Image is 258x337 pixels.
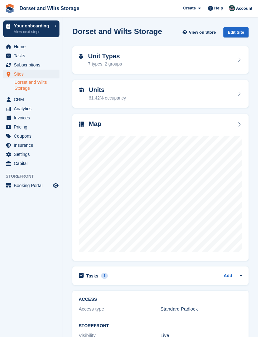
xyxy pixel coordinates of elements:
[17,3,82,14] a: Dorset and Wilts Storage
[52,182,59,189] a: Preview store
[14,70,52,78] span: Sites
[79,122,84,127] img: map-icn-33ee37083ee616e46c38cad1a60f524a97daa1e2b2c8c0bc3eb3415660979fc1.svg
[3,181,59,190] a: menu
[3,132,59,140] a: menu
[236,5,252,12] span: Account
[86,273,98,279] h2: Tasks
[3,60,59,69] a: menu
[72,27,162,36] h2: Dorset and Wilts Storage
[89,120,101,128] h2: Map
[79,297,242,302] h2: ACCESS
[14,104,52,113] span: Analytics
[72,80,249,108] a: Units 61.42% occupancy
[89,86,126,94] h2: Units
[14,29,51,35] p: View next steps
[3,150,59,159] a: menu
[72,114,249,261] a: Map
[3,113,59,122] a: menu
[88,53,122,60] h2: Unit Types
[182,27,218,37] a: View on Store
[79,306,160,313] div: Access type
[14,132,52,140] span: Coupons
[3,70,59,78] a: menu
[72,46,249,74] a: Unit Types 7 types, 2 groups
[3,141,59,150] a: menu
[3,51,59,60] a: menu
[3,42,59,51] a: menu
[14,123,52,131] span: Pricing
[14,150,52,159] span: Settings
[79,54,83,59] img: unit-type-icn-2b2737a686de81e16bb02015468b77c625bbabd49415b5ef34ead5e3b44a266d.svg
[101,273,108,279] div: 1
[14,141,52,150] span: Insurance
[3,123,59,131] a: menu
[14,24,51,28] p: Your onboarding
[88,61,122,67] div: 7 types, 2 groups
[14,181,52,190] span: Booking Portal
[183,5,196,11] span: Create
[214,5,223,11] span: Help
[14,79,59,91] a: Dorset and Wilts Storage
[3,95,59,104] a: menu
[3,159,59,168] a: menu
[223,27,249,37] div: Edit Site
[14,159,52,168] span: Capital
[89,95,126,101] div: 61.42% occupancy
[79,88,84,92] img: unit-icn-7be61d7bf1b0ce9d3e12c5938cc71ed9869f7b940bace4675aadf7bd6d80202e.svg
[14,113,52,122] span: Invoices
[5,4,14,13] img: stora-icon-8386f47178a22dfd0bd8f6a31ec36ba5ce8667c1dd55bd0f319d3a0aa187defe.svg
[224,272,232,280] a: Add
[229,5,235,11] img: Steph Chick
[79,323,242,328] h2: Storefront
[14,95,52,104] span: CRM
[14,60,52,69] span: Subscriptions
[3,104,59,113] a: menu
[14,42,52,51] span: Home
[14,51,52,60] span: Tasks
[3,20,59,37] a: Your onboarding View next steps
[6,173,63,180] span: Storefront
[189,29,216,36] span: View on Store
[160,306,242,313] div: Standard Padlock
[223,27,249,40] a: Edit Site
